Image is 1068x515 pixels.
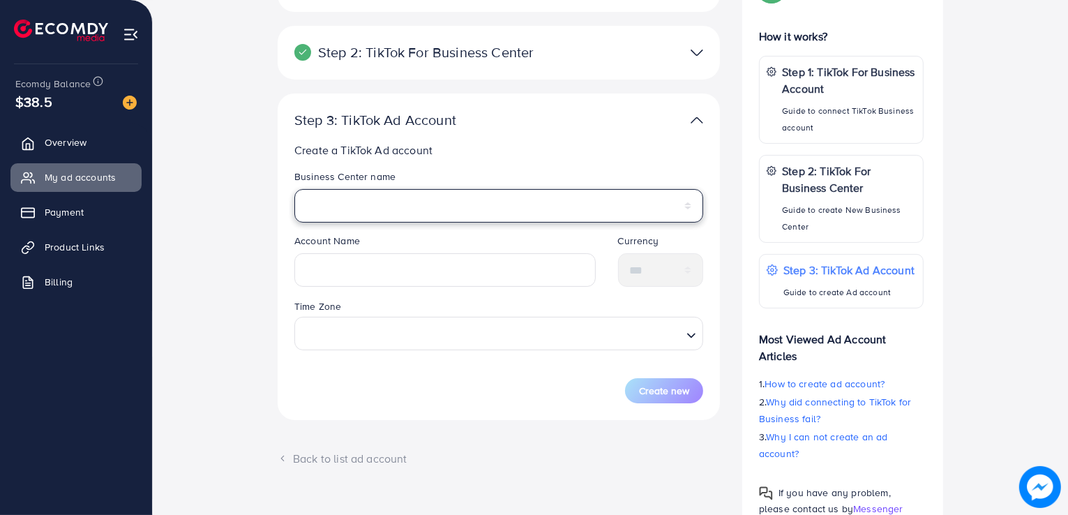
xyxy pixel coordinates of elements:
p: Step 2: TikTok For Business Center [782,163,916,196]
span: Product Links [45,240,105,254]
legend: Business Center name [294,170,703,189]
div: Search for option [294,317,703,350]
p: Step 1: TikTok For Business Account [782,64,916,97]
p: Guide to create New Business Center [782,202,916,235]
p: Create a TikTok Ad account [294,142,709,158]
legend: Account Name [294,234,596,253]
img: Popup guide [759,486,773,500]
p: Guide to connect TikTok Business account [782,103,916,136]
span: How to create ad account? [765,377,885,391]
span: $38.5 [15,91,52,112]
a: Payment [10,198,142,226]
p: Guide to create Ad account [783,284,915,301]
p: Step 3: TikTok Ad Account [294,112,559,128]
p: Most Viewed Ad Account Articles [759,320,924,364]
img: TikTok partner [691,43,703,63]
span: Ecomdy Balance [15,77,91,91]
button: Create new [625,378,703,403]
a: Overview [10,128,142,156]
img: menu [123,27,139,43]
span: Create new [639,384,689,398]
span: Billing [45,275,73,289]
span: Payment [45,205,84,219]
label: Time Zone [294,299,341,313]
span: My ad accounts [45,170,116,184]
input: Search for option [301,320,681,346]
a: Billing [10,268,142,296]
p: Step 2: TikTok For Business Center [294,44,559,61]
img: logo [14,20,108,41]
a: My ad accounts [10,163,142,191]
div: Back to list ad account [278,451,720,467]
legend: Currency [618,234,704,253]
a: Product Links [10,233,142,261]
p: 2. [759,394,924,427]
img: image [1019,466,1061,508]
p: How it works? [759,28,924,45]
span: Why did connecting to TikTok for Business fail? [759,395,911,426]
span: Why I can not create an ad account? [759,430,888,461]
span: Overview [45,135,87,149]
p: Step 3: TikTok Ad Account [783,262,915,278]
p: 3. [759,428,924,462]
img: image [123,96,137,110]
img: TikTok partner [691,110,703,130]
p: 1. [759,375,924,392]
